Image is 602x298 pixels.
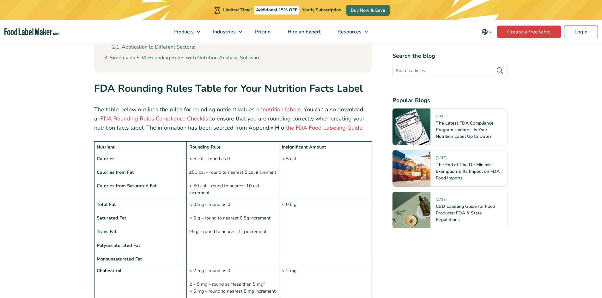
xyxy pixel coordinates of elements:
span: Additional 15% OFF [254,6,299,15]
a: FDA Rounding Rules Compliance Checklist [100,115,210,122]
a: the FDA Food Labeling Guide [286,124,362,131]
span: Pricing [253,28,271,35]
a: CBD Labeling Guide for Food Products: FDA & State Regulations [436,203,495,223]
strong: Cholesterol [97,267,122,274]
a: Application to Different Sectors: [112,43,195,51]
a: Simplifying FDA Rounding Rules with Nutrition Analysis Software [104,54,261,62]
a: Food Label Maker homepage [4,28,59,36]
a: Create a free label [497,26,561,38]
a: The End of The De Minimis Exemption & Its Impact on FDA Food Imports [436,162,500,181]
a: Industries [205,20,245,44]
td: < 5 cal [279,153,372,199]
strong: Nutrient [97,144,115,150]
span: Limited Time! [223,7,252,13]
span: [DATE] [436,155,447,163]
span: Yearly Subscription [302,7,341,13]
a: The Latest FDA Compliance Program Updates: Is Your Nutrition Label Up to Date? [436,120,494,139]
td: < 2 mg – round as 0 2 – 5 mg – round as “less than 5 mg” > 5 mg – round to nearest 5 mg increment [187,265,279,297]
strong: Saturated Fat [97,215,126,221]
td: < 0.5 g [279,199,372,265]
strong: Insignificant Amount [282,144,326,150]
a: Resources [329,20,371,44]
strong: Calories [97,155,114,162]
strong: Trans Fat [97,228,117,235]
td: < 2 mg [279,265,372,297]
strong: Calories from Saturated Fat [97,183,157,189]
h4: Search the Blog [392,52,508,60]
td: < 0.5 g – round as 0 < 5 g – round to nearest 0.5g increment ≥5 g – round to nearest 1 g increment [187,199,279,265]
span: Industries [211,28,236,35]
button: Change language [477,26,497,38]
span: Resources [336,28,362,35]
a: Hire an Expert [279,20,328,44]
span: [DATE] [436,114,447,121]
a: Buy Now & Save [346,5,390,16]
strong: FDA Rounding Rules Table for Your Nutrition Facts Label [94,82,363,95]
strong: Rounding Rule [189,144,221,150]
td: < 5 cal – round as 0 ≤50 cal – round to nearest 5 cal increment > 50 cal – round to nearest 10 ca... [187,153,279,199]
strong: Monounsaturated Fat [97,256,142,262]
a: Products [165,20,203,44]
p: The table below outlines the rules for rounding nutrient values on . You can also download an to ... [94,105,372,132]
a: nutrition labels [263,106,301,113]
span: Hire an Expert [286,28,321,35]
h4: Popular Blogs [392,96,508,105]
span: [DATE] [436,197,447,204]
strong: Total Fat [97,201,116,207]
a: Pricing [247,20,278,44]
span: Products [172,28,194,35]
a: Login [564,26,598,38]
input: Search articles... [392,64,508,77]
strong: Calories from Fat [97,169,134,175]
strong: Polyunsaturated Fat [97,242,140,248]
